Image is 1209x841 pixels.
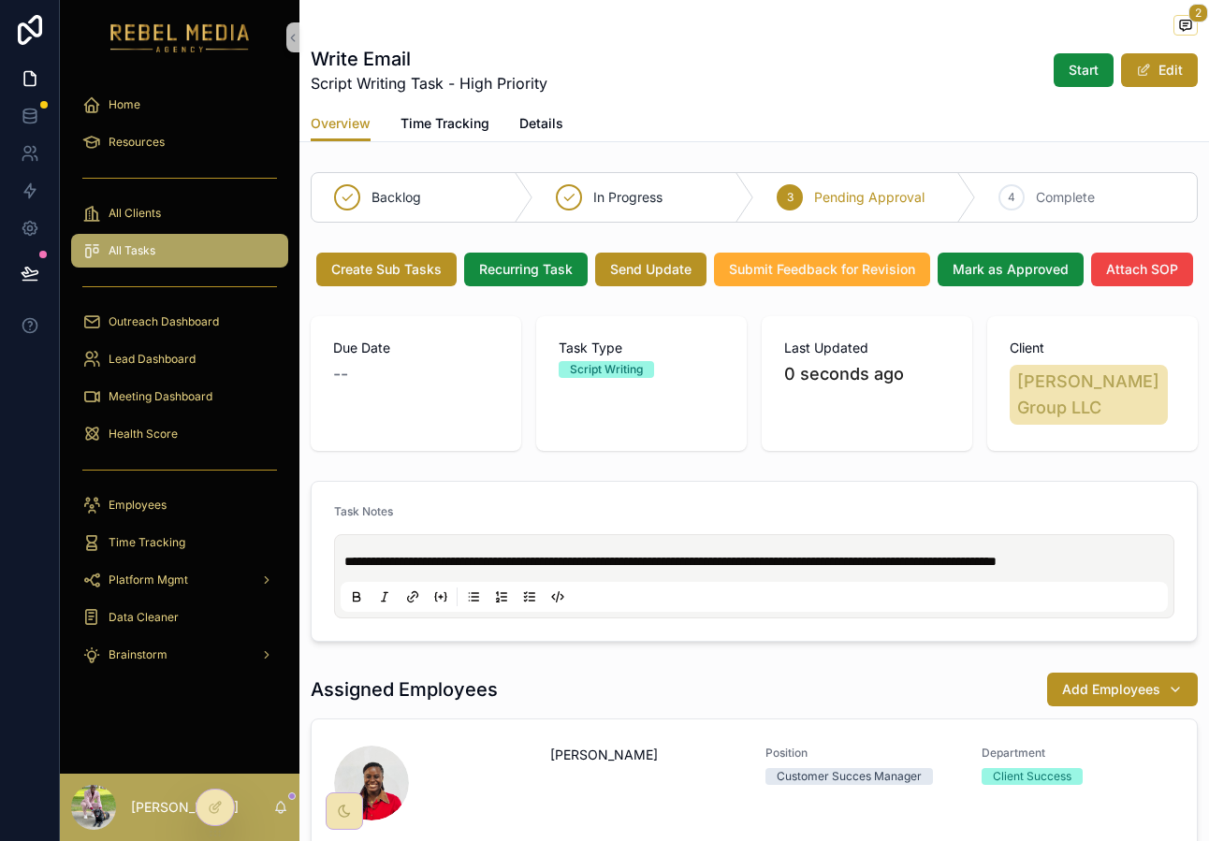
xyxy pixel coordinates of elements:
[787,190,794,205] span: 3
[982,746,1175,761] span: Department
[109,135,165,150] span: Resources
[1173,15,1198,38] button: 2
[71,638,288,672] a: Brainstorm
[311,114,371,133] span: Overview
[311,676,498,703] h1: Assigned Employees
[131,798,239,817] p: [PERSON_NAME]
[71,88,288,122] a: Home
[71,417,288,451] a: Health Score
[1188,4,1208,22] span: 2
[1047,673,1198,706] button: Add Employees
[71,196,288,230] a: All Clients
[109,206,161,221] span: All Clients
[371,188,421,207] span: Backlog
[953,260,1069,279] span: Mark as Approved
[109,535,185,550] span: Time Tracking
[714,253,930,286] button: Submit Feedback for Revision
[109,314,219,329] span: Outreach Dashboard
[1069,61,1099,80] span: Start
[550,746,658,764] span: [PERSON_NAME]
[784,361,904,387] p: 0 seconds ago
[311,107,371,142] a: Overview
[109,498,167,513] span: Employees
[595,253,706,286] button: Send Update
[334,504,393,518] span: Task Notes
[729,260,915,279] span: Submit Feedback for Revision
[1091,253,1193,286] button: Attach SOP
[1008,190,1015,205] span: 4
[1010,365,1168,425] a: [PERSON_NAME] Group LLC
[71,526,288,559] a: Time Tracking
[519,107,563,144] a: Details
[71,305,288,339] a: Outreach Dashboard
[938,253,1084,286] button: Mark as Approved
[777,768,922,785] div: Customer Succes Manager
[333,361,348,387] span: --
[71,234,288,268] a: All Tasks
[559,339,724,357] span: Task Type
[1106,260,1178,279] span: Attach SOP
[71,380,288,413] a: Meeting Dashboard
[814,188,925,207] span: Pending Approval
[316,253,457,286] button: Create Sub Tasks
[784,339,950,357] span: Last Updated
[1017,369,1160,421] span: [PERSON_NAME] Group LLC
[71,601,288,634] a: Data Cleaner
[109,97,140,112] span: Home
[110,22,250,52] img: App logo
[1054,53,1114,87] button: Start
[109,573,188,587] span: Platform Mgmt
[519,114,563,133] span: Details
[311,46,547,72] h1: Write Email
[765,746,959,761] span: Position
[60,75,299,696] div: scrollable content
[333,339,499,357] span: Due Date
[593,188,663,207] span: In Progress
[109,352,196,367] span: Lead Dashboard
[401,107,489,144] a: Time Tracking
[109,610,179,625] span: Data Cleaner
[109,243,155,258] span: All Tasks
[1121,53,1198,87] button: Edit
[311,72,547,94] span: Script Writing Task - High Priority
[71,488,288,522] a: Employees
[71,342,288,376] a: Lead Dashboard
[71,563,288,597] a: Platform Mgmt
[71,125,288,159] a: Resources
[331,260,442,279] span: Create Sub Tasks
[610,260,692,279] span: Send Update
[570,361,643,378] div: Script Writing
[1062,680,1160,699] span: Add Employees
[1010,339,1175,357] span: Client
[1036,188,1095,207] span: Complete
[464,253,588,286] button: Recurring Task
[109,647,168,662] span: Brainstorm
[993,768,1071,785] div: Client Success
[401,114,489,133] span: Time Tracking
[479,260,573,279] span: Recurring Task
[109,427,178,442] span: Health Score
[109,389,212,404] span: Meeting Dashboard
